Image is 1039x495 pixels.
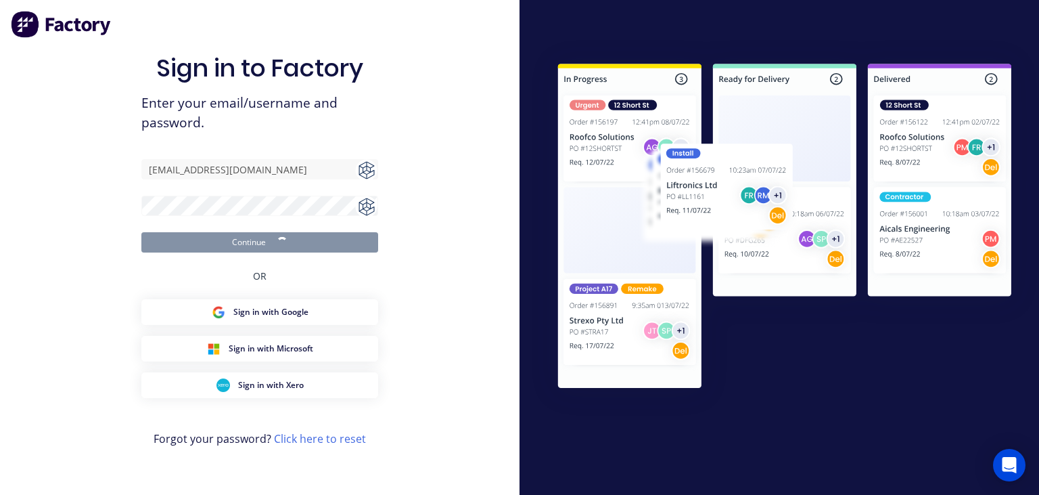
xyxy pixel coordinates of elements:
img: Xero Sign in [216,379,230,392]
button: Google Sign inSign in with Google [141,299,378,325]
div: Open Intercom Messenger [993,449,1025,481]
div: OR [253,253,267,299]
img: Microsoft Sign in [207,342,221,356]
button: Microsoft Sign inSign in with Microsoft [141,336,378,362]
h1: Sign in to Factory [156,53,363,83]
span: Enter your email/username and password. [141,93,378,133]
img: Google Sign in [212,305,225,319]
img: Factory [11,11,112,38]
span: Sign in with Microsoft [229,343,313,355]
span: Sign in with Xero [238,379,304,391]
span: Sign in with Google [233,306,308,318]
button: Xero Sign inSign in with Xero [141,372,378,398]
img: Sign in [530,39,1039,418]
input: Email/Username [141,159,378,179]
a: Click here to reset [274,431,366,446]
span: Forgot your password? [154,431,366,447]
button: Continue [141,232,378,253]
